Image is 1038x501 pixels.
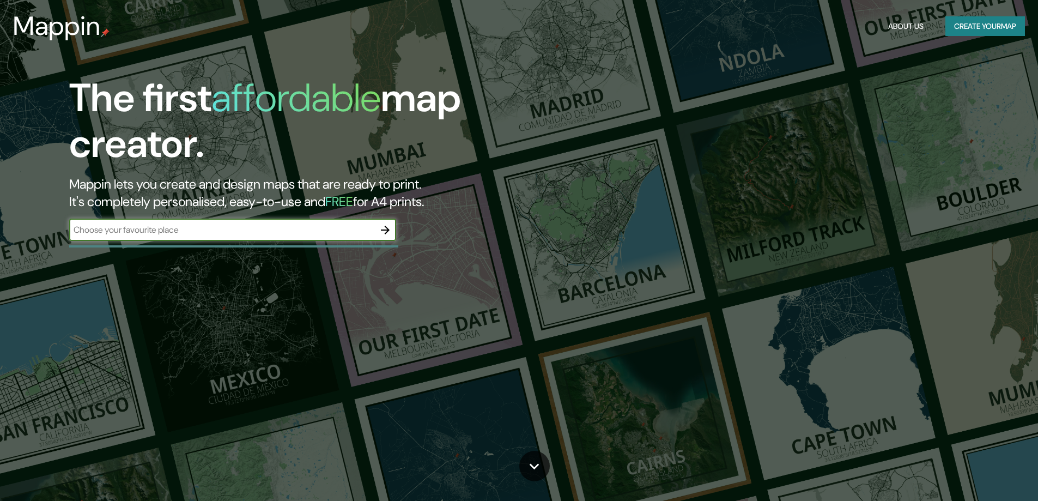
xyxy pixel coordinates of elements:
[13,11,101,41] h3: Mappin
[325,193,353,210] h5: FREE
[101,28,110,37] img: mappin-pin
[884,16,928,37] button: About Us
[69,75,588,176] h1: The first map creator.
[69,176,588,210] h2: Mappin lets you create and design maps that are ready to print. It's completely personalised, eas...
[211,73,381,123] h1: affordable
[69,224,374,236] input: Choose your favourite place
[945,16,1025,37] button: Create yourmap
